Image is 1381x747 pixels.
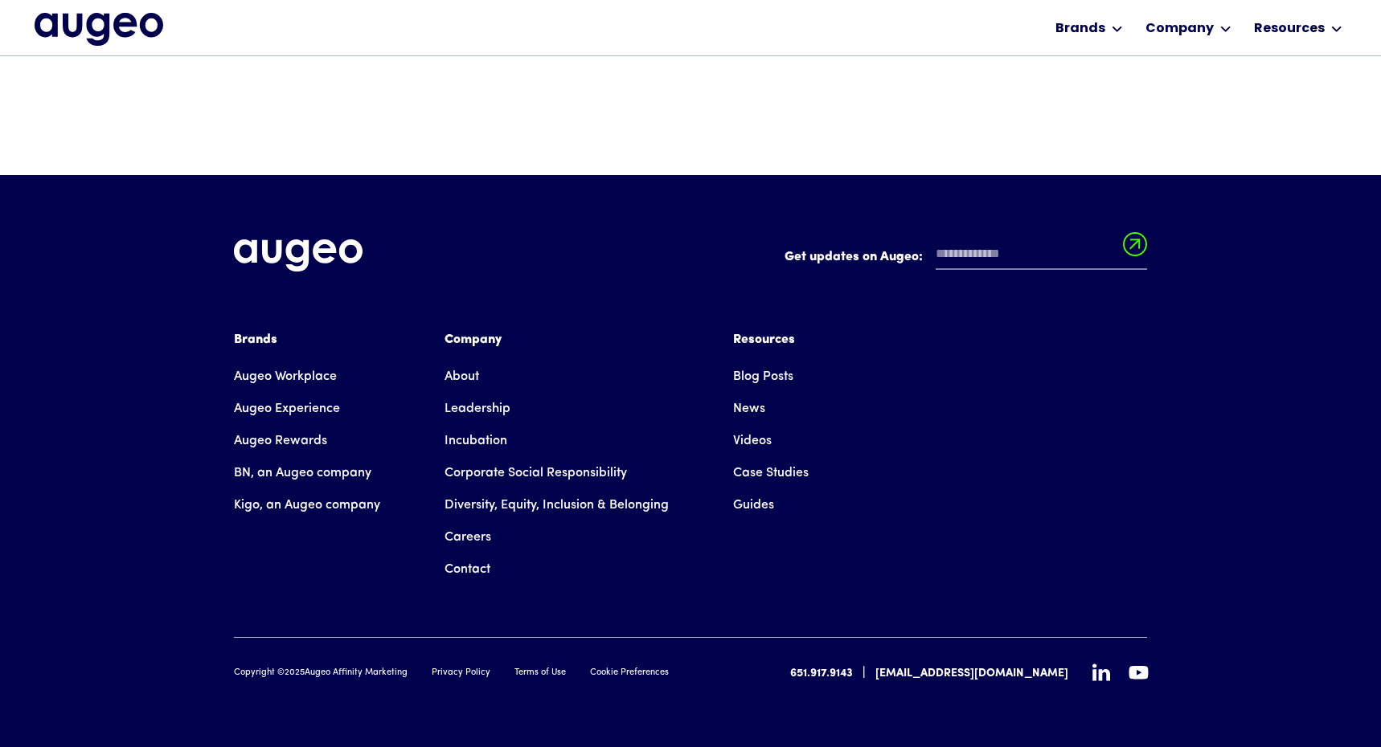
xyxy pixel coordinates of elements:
a: Corporate Social Responsibility [445,457,627,489]
a: Case Studies [733,457,809,489]
input: Submit [1123,232,1147,266]
div: Copyright © Augeo Affinity Marketing [234,667,408,680]
a: News [733,393,765,425]
form: Email Form [785,239,1147,278]
a: Leadership [445,393,510,425]
a: Contact [445,553,490,586]
div: Resources [1254,19,1325,39]
a: Terms of Use [514,667,566,680]
div: Brands [1055,19,1105,39]
a: Augeo Workplace [234,361,337,393]
a: Kigo, an Augeo company [234,489,380,521]
a: Cookie Preferences [590,667,669,680]
a: Careers [445,521,491,553]
img: Augeo's full logo in white. [234,239,363,272]
a: Videos [733,425,772,457]
div: Brands [234,330,380,349]
span: 2025 [285,668,305,677]
a: Blog Posts [733,361,793,393]
a: home [35,13,163,45]
img: Augeo's full logo in midnight blue. [35,13,163,45]
a: Guides [733,489,774,521]
div: Company [1145,19,1214,39]
a: [EMAIL_ADDRESS][DOMAIN_NAME] [875,665,1068,682]
a: 651.917.9143 [790,665,853,682]
div: Resources [733,330,809,349]
a: Augeo Experience [234,393,340,425]
a: Incubation [445,425,507,457]
a: Privacy Policy [432,667,490,680]
a: About [445,361,479,393]
a: BN, an Augeo company [234,457,371,489]
a: Augeo Rewards [234,425,327,457]
div: | [863,663,866,683]
div: Company [445,330,669,349]
a: Diversity, Equity, Inclusion & Belonging [445,489,669,521]
label: Get updates on Augeo: [785,247,923,267]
